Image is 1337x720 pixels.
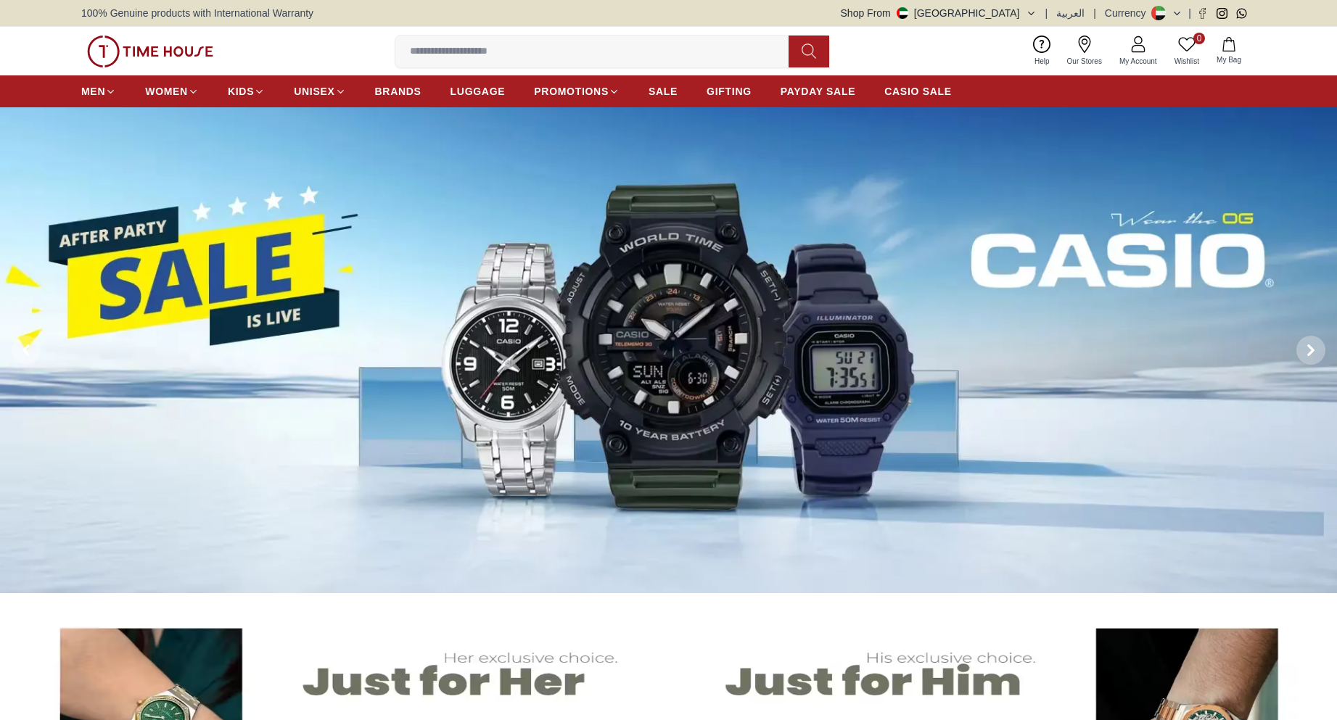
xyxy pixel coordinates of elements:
span: BRANDS [375,84,421,99]
a: CASIO SALE [884,78,952,104]
span: MEN [81,84,105,99]
button: العربية [1056,6,1085,20]
button: My Bag [1208,34,1250,68]
a: Our Stores [1058,33,1111,70]
a: KIDS [228,78,265,104]
a: Facebook [1197,8,1208,19]
span: WOMEN [145,84,188,99]
a: WOMEN [145,78,199,104]
a: MEN [81,78,116,104]
div: Currency [1105,6,1152,20]
button: Shop From[GEOGRAPHIC_DATA] [841,6,1037,20]
span: SALE [649,84,678,99]
span: Our Stores [1061,56,1108,67]
img: ... [87,36,213,67]
span: My Account [1114,56,1163,67]
a: LUGGAGE [451,78,506,104]
span: UNISEX [294,84,334,99]
a: GIFTING [707,78,752,104]
a: BRANDS [375,78,421,104]
a: Help [1026,33,1058,70]
span: KIDS [228,84,254,99]
span: PAYDAY SALE [781,84,855,99]
a: Whatsapp [1236,8,1247,19]
a: PAYDAY SALE [781,78,855,104]
a: Instagram [1217,8,1227,19]
a: PROMOTIONS [534,78,620,104]
span: CASIO SALE [884,84,952,99]
span: | [1093,6,1096,20]
span: Help [1029,56,1056,67]
span: PROMOTIONS [534,84,609,99]
span: | [1045,6,1048,20]
a: SALE [649,78,678,104]
span: 100% Genuine products with International Warranty [81,6,313,20]
span: 0 [1193,33,1205,44]
span: LUGGAGE [451,84,506,99]
a: 0Wishlist [1166,33,1208,70]
span: Wishlist [1169,56,1205,67]
span: GIFTING [707,84,752,99]
a: UNISEX [294,78,345,104]
span: | [1188,6,1191,20]
img: United Arab Emirates [897,7,908,19]
span: My Bag [1211,54,1247,65]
